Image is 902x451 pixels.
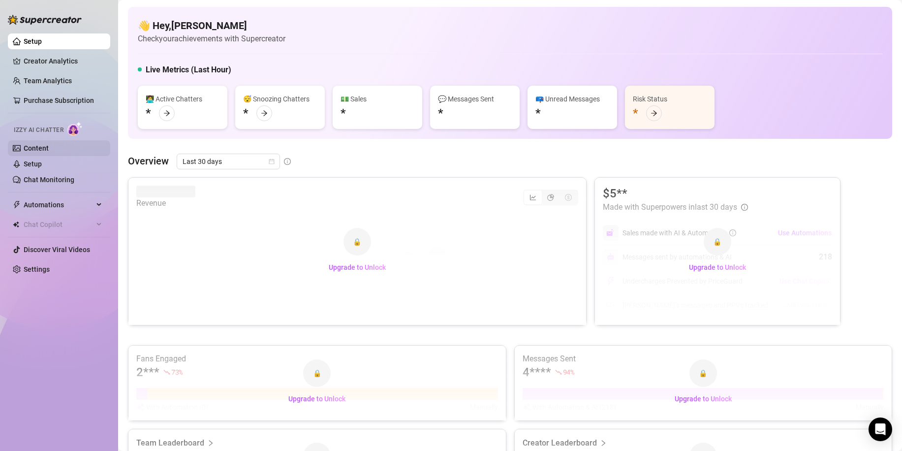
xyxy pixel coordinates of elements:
h5: Live Metrics (Last Hour) [146,64,231,76]
h4: 👋 Hey, [PERSON_NAME] [138,19,285,32]
button: Upgrade to Unlock [667,391,740,407]
span: Izzy AI Chatter [14,126,63,135]
div: 🔒 [689,359,717,387]
a: Team Analytics [24,77,72,85]
div: 🔒 [303,359,331,387]
div: 💬 Messages Sent [438,94,512,104]
div: 📪 Unread Messages [535,94,609,104]
span: Upgrade to Unlock [675,395,732,403]
a: Creator Analytics [24,53,102,69]
span: Upgrade to Unlock [288,395,345,403]
a: Chat Monitoring [24,176,74,184]
div: Open Intercom Messenger [869,418,892,441]
img: logo-BBDzfeDw.svg [8,15,82,25]
span: arrow-right [163,110,170,117]
div: Risk Status [633,94,707,104]
div: 👩‍💻 Active Chatters [146,94,219,104]
button: Upgrade to Unlock [280,391,353,407]
img: Chat Copilot [13,221,19,228]
button: Upgrade to Unlock [681,259,754,275]
a: Content [24,144,49,152]
span: Upgrade to Unlock [689,263,746,271]
span: arrow-right [261,110,268,117]
article: Check your achievements with Supercreator [138,32,285,45]
a: Setup [24,160,42,168]
span: Automations [24,197,93,213]
span: Chat Copilot [24,217,93,232]
a: Discover Viral Videos [24,246,90,254]
div: 🔒 [343,228,371,256]
span: Upgrade to Unlock [329,263,386,271]
span: info-circle [284,158,291,165]
span: thunderbolt [13,201,21,209]
img: AI Chatter [67,122,83,136]
span: calendar [269,159,275,164]
a: Purchase Subscription [24,97,94,104]
article: Overview [128,154,169,168]
span: Last 30 days [183,154,274,169]
a: Setup [24,37,42,45]
button: Upgrade to Unlock [321,259,394,275]
span: arrow-right [651,110,657,117]
a: Settings [24,265,50,273]
div: 💵 Sales [341,94,414,104]
div: 🔒 [704,228,731,256]
div: 😴 Snoozing Chatters [243,94,317,104]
